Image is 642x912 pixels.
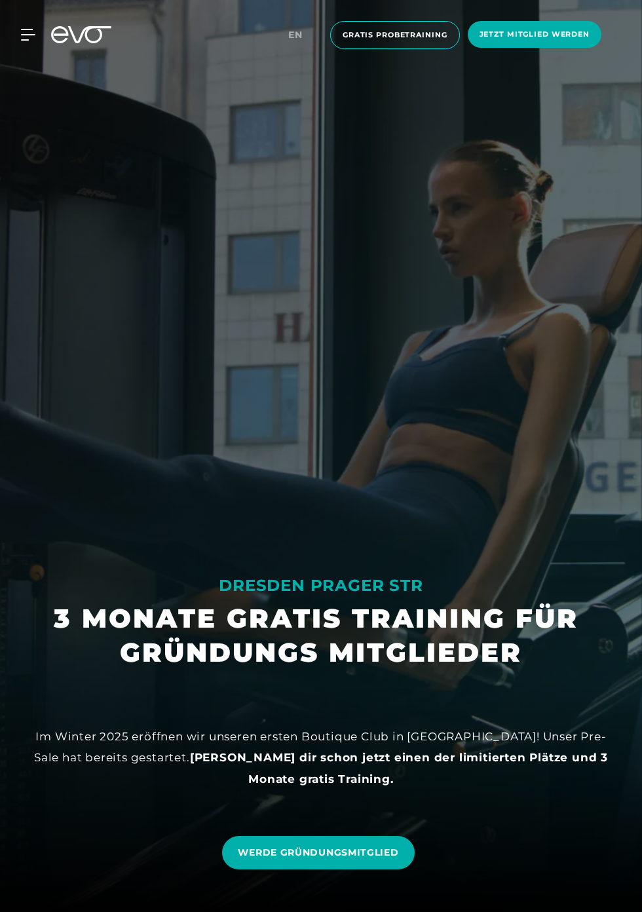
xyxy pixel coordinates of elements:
[54,601,588,670] h1: 3 MONATE GRATIS TRAINING FÜR GRÜNDUNGS MITGLIEDER
[464,21,605,49] a: Jetzt Mitglied werden
[54,575,588,596] div: DRESDEN PRAGER STR
[480,29,590,40] span: Jetzt Mitglied werden
[288,28,318,43] a: en
[190,751,608,785] strong: [PERSON_NAME] dir schon jetzt einen der limitierten Plätze und 3 Monate gratis Training.
[343,29,447,41] span: Gratis Probetraining
[288,29,303,41] span: en
[238,846,398,860] span: WERDE GRÜNDUNGSMITGLIED
[326,21,464,49] a: Gratis Probetraining
[222,836,414,869] a: WERDE GRÜNDUNGSMITGLIED
[26,726,616,789] div: Im Winter 2025 eröffnen wir unseren ersten Boutique Club in [GEOGRAPHIC_DATA]! Unser Pre-Sale hat...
